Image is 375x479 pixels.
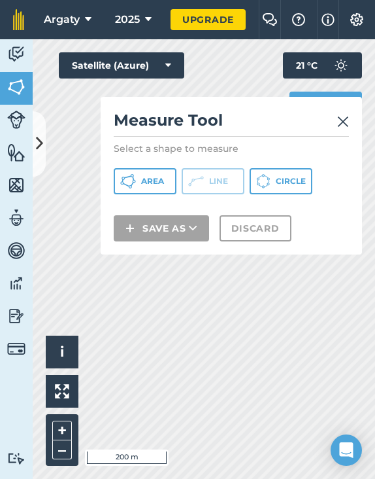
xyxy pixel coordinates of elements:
[182,168,244,194] button: Line
[115,12,140,27] span: 2025
[52,440,72,459] button: –
[7,241,25,260] img: svg+xml;base64,PD94bWwgdmVyc2lvbj0iMS4wIiBlbmNvZGluZz0idXRmLTgiPz4KPCEtLSBHZW5lcmF0b3I6IEFkb2JlIE...
[291,13,306,26] img: A question mark icon
[296,52,318,79] span: 21 ° C
[262,13,278,26] img: Two speech bubbles overlapping with the left bubble in the forefront
[209,176,228,186] span: Line
[44,12,80,27] span: Argaty
[7,44,25,64] img: svg+xml;base64,PD94bWwgdmVyc2lvbj0iMS4wIiBlbmNvZGluZz0idXRmLTgiPz4KPCEtLSBHZW5lcmF0b3I6IEFkb2JlIE...
[114,168,176,194] button: Area
[46,336,78,368] button: i
[141,176,164,186] span: Area
[7,143,25,162] img: svg+xml;base64,PHN2ZyB4bWxucz0iaHR0cDovL3d3dy53My5vcmcvMjAwMC9zdmciIHdpZHRoPSI1NiIgaGVpZ2h0PSI2MC...
[250,168,312,194] button: Circle
[114,215,209,241] button: Save as
[114,142,349,155] p: Select a shape to measure
[13,9,24,30] img: fieldmargin Logo
[125,221,135,236] img: svg+xml;base64,PHN2ZyB4bWxucz0iaHR0cDovL3d3dy53My5vcmcvMjAwMC9zdmciIHdpZHRoPSIxNCIgaGVpZ2h0PSIyNC...
[171,9,246,30] a: Upgrade
[276,176,306,186] span: Circle
[7,452,25,465] img: svg+xml;base64,PD94bWwgdmVyc2lvbj0iMS4wIiBlbmNvZGluZz0idXRmLTgiPz4KPCEtLSBHZW5lcmF0b3I6IEFkb2JlIE...
[7,111,25,129] img: svg+xml;base64,PD94bWwgdmVyc2lvbj0iMS4wIiBlbmNvZGluZz0idXRmLTgiPz4KPCEtLSBHZW5lcmF0b3I6IEFkb2JlIE...
[60,344,64,360] span: i
[55,384,69,399] img: Four arrows, one pointing top left, one top right, one bottom right and the last bottom left
[7,175,25,195] img: svg+xml;base64,PHN2ZyB4bWxucz0iaHR0cDovL3d3dy53My5vcmcvMjAwMC9zdmciIHdpZHRoPSI1NiIgaGVpZ2h0PSI2MC...
[328,52,354,79] img: svg+xml;base64,PD94bWwgdmVyc2lvbj0iMS4wIiBlbmNvZGluZz0idXRmLTgiPz4KPCEtLSBHZW5lcmF0b3I6IEFkb2JlIE...
[7,77,25,97] img: svg+xml;base64,PHN2ZyB4bWxucz0iaHR0cDovL3d3dy53My5vcmcvMjAwMC9zdmciIHdpZHRoPSI1NiIgaGVpZ2h0PSI2MC...
[283,52,362,79] button: 21 °C
[7,340,25,358] img: svg+xml;base64,PD94bWwgdmVyc2lvbj0iMS4wIiBlbmNvZGluZz0idXRmLTgiPz4KPCEtLSBHZW5lcmF0b3I6IEFkb2JlIE...
[7,306,25,326] img: svg+xml;base64,PD94bWwgdmVyc2lvbj0iMS4wIiBlbmNvZGluZz0idXRmLTgiPz4KPCEtLSBHZW5lcmF0b3I6IEFkb2JlIE...
[7,208,25,228] img: svg+xml;base64,PD94bWwgdmVyc2lvbj0iMS4wIiBlbmNvZGluZz0idXRmLTgiPz4KPCEtLSBHZW5lcmF0b3I6IEFkb2JlIE...
[337,114,349,130] img: svg+xml;base64,PHN2ZyB4bWxucz0iaHR0cDovL3d3dy53My5vcmcvMjAwMC9zdmciIHdpZHRoPSIyMiIgaGVpZ2h0PSIzMC...
[114,110,349,137] h2: Measure Tool
[220,215,291,241] button: Discard
[7,274,25,293] img: svg+xml;base64,PD94bWwgdmVyc2lvbj0iMS4wIiBlbmNvZGluZz0idXRmLTgiPz4KPCEtLSBHZW5lcmF0b3I6IEFkb2JlIE...
[349,13,365,26] img: A cog icon
[52,421,72,440] button: +
[289,92,363,118] button: Print
[331,435,362,466] div: Open Intercom Messenger
[59,52,184,79] button: Satellite (Azure)
[321,12,334,27] img: svg+xml;base64,PHN2ZyB4bWxucz0iaHR0cDovL3d3dy53My5vcmcvMjAwMC9zdmciIHdpZHRoPSIxNyIgaGVpZ2h0PSIxNy...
